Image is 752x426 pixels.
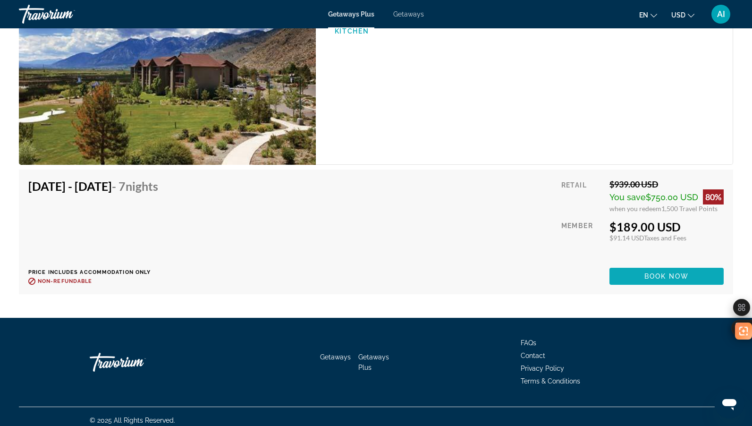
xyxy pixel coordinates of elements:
[328,10,374,18] a: Getaways Plus
[521,339,536,347] a: FAQs
[28,269,165,275] p: Price includes accommodation only
[126,179,158,193] span: Nights
[561,179,602,213] div: Retail
[671,8,694,22] button: Change currency
[644,234,686,242] span: Taxes and Fees
[320,353,351,361] a: Getaways
[19,2,113,26] a: Travorium
[609,179,724,189] div: $939.00 USD
[609,192,646,202] span: You save
[28,179,158,193] h4: [DATE] - [DATE]
[609,204,661,213] span: when you redeem
[609,220,724,234] div: $189.00 USD
[521,365,564,372] a: Privacy Policy
[609,234,724,242] div: $91.14 USD
[335,27,524,35] p: Kitchen
[709,4,733,24] button: User Menu
[393,10,424,18] a: Getaways
[38,278,92,284] span: Non-refundable
[671,11,685,19] span: USD
[639,8,657,22] button: Change language
[717,9,725,19] span: AI
[646,192,698,202] span: $750.00 USD
[358,353,389,371] a: Getaways Plus
[644,273,689,280] span: Book now
[561,220,602,261] div: Member
[714,388,744,418] iframe: Button to launch messaging window
[661,204,718,213] span: 1,500 Travel Points
[90,417,175,424] span: © 2025 All Rights Reserved.
[703,189,724,204] div: 80%
[639,11,648,19] span: en
[112,179,158,193] span: - 7
[521,377,580,385] a: Terms & Conditions
[90,348,184,376] a: Travorium
[609,268,724,285] button: Book now
[521,352,545,359] a: Contact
